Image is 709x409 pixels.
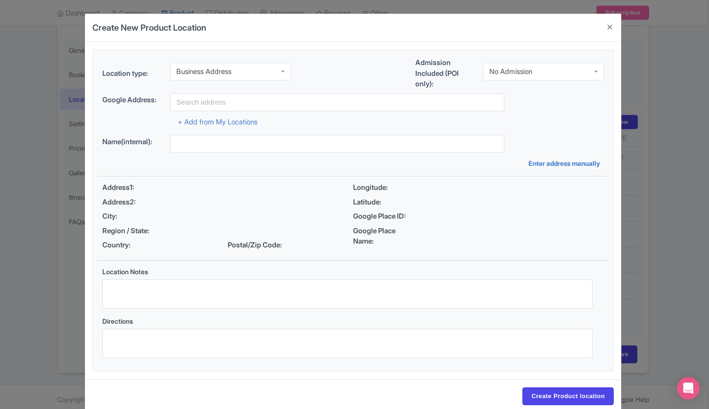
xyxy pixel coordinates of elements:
[353,226,417,247] span: Google Place Name:
[353,197,417,208] span: Latitude:
[353,182,417,193] span: Longitude:
[170,93,504,111] input: Search address
[102,197,166,208] span: Address2:
[102,226,166,237] span: Region / State:
[176,67,231,76] div: Business Address
[102,182,166,193] span: Address1:
[415,57,476,90] label: Admission Included (POI only):
[522,387,614,405] input: Create Product location
[677,377,700,400] div: Open Intercom Messenger
[102,137,163,147] label: Name(internal):
[353,211,417,222] span: Google Place ID:
[489,67,532,76] div: No Admission
[102,68,163,79] label: Location type:
[102,317,133,325] span: Directions
[102,95,163,106] label: Google Address:
[178,117,257,126] a: + Add from My Locations
[102,268,148,276] span: Location Notes
[102,240,166,251] span: Country:
[228,240,292,251] span: Postal/Zip Code:
[599,14,621,41] button: Close
[92,21,206,34] h4: Create New Product Location
[528,158,604,168] a: Enter address manually
[102,211,166,222] span: City:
